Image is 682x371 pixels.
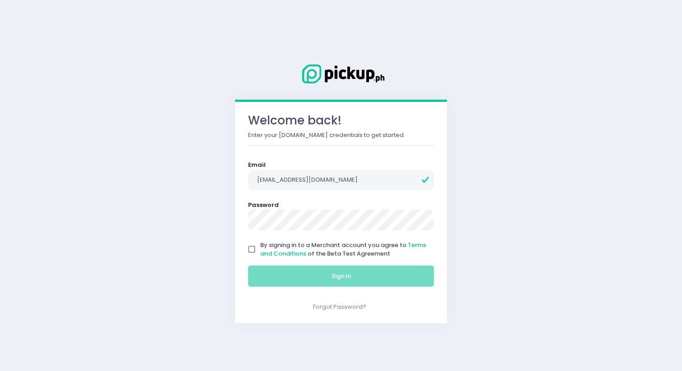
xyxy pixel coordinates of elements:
[260,241,426,258] span: By signing in to a Merchant account you agree to of the Beta Test Agreement
[260,241,426,258] a: Terms and Conditions
[248,160,266,169] label: Email
[313,302,366,311] a: Forgot Password?
[332,272,351,280] span: Sign In
[248,201,279,210] label: Password
[296,63,386,85] img: Logo
[248,266,434,287] button: Sign In
[248,170,434,191] input: Email
[248,114,434,128] h3: Welcome back!
[248,131,434,140] p: Enter your [DOMAIN_NAME] credentials to get started.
